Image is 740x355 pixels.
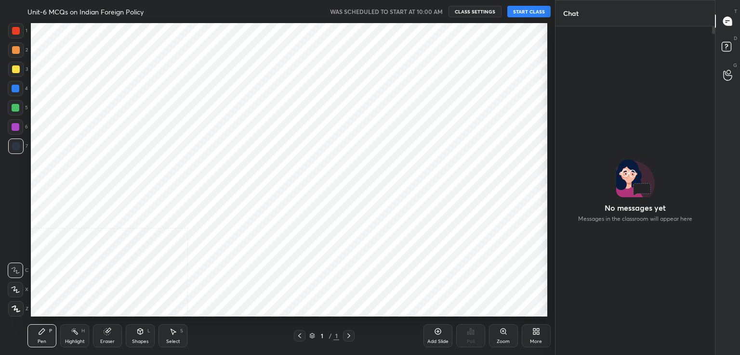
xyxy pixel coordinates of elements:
div: 2 [8,42,28,58]
p: Chat [555,0,586,26]
p: G [733,62,737,69]
div: 1 [333,331,339,340]
div: / [329,333,331,339]
h4: Unit-6 MCQs on Indian Foreign Policy [27,7,144,16]
button: START CLASS [507,6,551,17]
div: P [49,329,52,333]
div: S [180,329,183,333]
div: Eraser [100,339,115,344]
p: D [734,35,737,42]
p: T [734,8,737,15]
div: Highlight [65,339,85,344]
div: L [147,329,150,333]
div: 5 [8,100,28,115]
div: Select [166,339,180,344]
div: C [8,263,28,278]
h5: WAS SCHEDULED TO START AT 10:00 AM [330,7,443,16]
div: 4 [8,81,28,96]
div: 6 [8,119,28,135]
div: Pen [38,339,46,344]
div: Shapes [132,339,148,344]
div: Add Slide [427,339,449,344]
div: H [81,329,85,333]
div: More [530,339,542,344]
div: Zoom [497,339,510,344]
button: CLASS SETTINGS [449,6,502,17]
div: 1 [317,333,327,339]
div: X [8,282,28,297]
div: 1 [8,23,27,38]
div: Z [8,301,28,317]
div: 7 [8,139,28,154]
div: 3 [8,62,28,77]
